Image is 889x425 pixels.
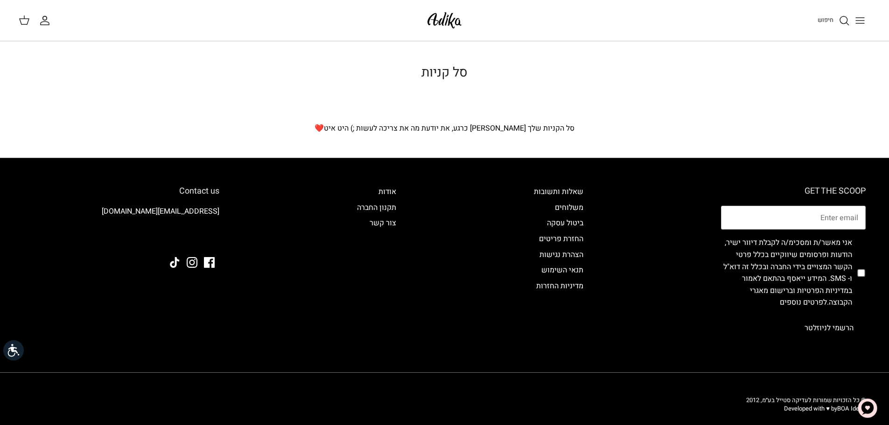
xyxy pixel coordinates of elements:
[854,394,882,422] button: צ'אט
[746,396,866,404] span: © כל הזכויות שמורות לעדיקה סטייל בע״מ, 2012
[536,280,583,292] a: מדיניות החזרות
[348,186,406,340] div: Secondary navigation
[721,206,866,230] input: Email
[837,404,866,413] a: BOA Ideas
[39,15,54,26] a: החשבון שלי
[746,404,866,413] p: Developed with ♥ by
[370,217,396,229] a: צור קשר
[23,186,219,196] h6: Contact us
[541,265,583,276] a: תנאי השימוש
[547,217,583,229] a: ביטול עסקה
[818,15,833,24] span: חיפוש
[818,15,850,26] a: חיפוש
[425,9,464,31] img: Adika IL
[118,123,771,135] p: סל הקניות שלך [PERSON_NAME] כרגע, את יודעת מה את צריכה לעשות ;) היט איט❤️
[118,65,771,81] h1: סל קניות
[721,186,866,196] h6: GET THE SCOOP
[204,257,215,268] a: Facebook
[169,257,180,268] a: Tiktok
[539,233,583,244] a: החזרת פריטים
[525,186,593,340] div: Secondary navigation
[539,249,583,260] a: הצהרת נגישות
[194,231,219,244] img: Adika IL
[555,202,583,213] a: משלוחים
[792,316,866,340] button: הרשמי לניוזלטר
[378,186,396,197] a: אודות
[534,186,583,197] a: שאלות ותשובות
[187,257,197,268] a: Instagram
[357,202,396,213] a: תקנון החברה
[721,237,852,309] label: אני מאשר/ת ומסכימ/ה לקבלת דיוור ישיר, הודעות ופרסומים שיווקיים בכלל פרטי הקשר המצויים בידי החברה ...
[102,206,219,217] a: [EMAIL_ADDRESS][DOMAIN_NAME]
[780,297,827,308] a: לפרטים נוספים
[850,10,870,31] button: Toggle menu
